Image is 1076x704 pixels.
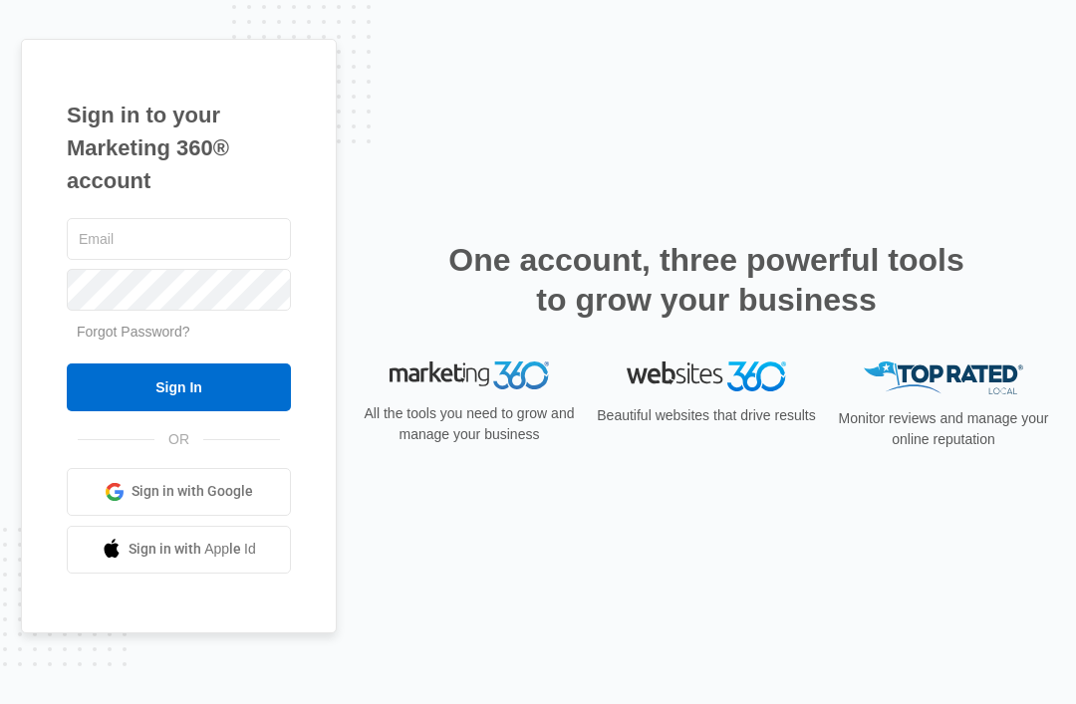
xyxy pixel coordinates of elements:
[67,218,291,260] input: Email
[67,363,291,411] input: Sign In
[154,429,203,450] span: OR
[832,408,1055,450] p: Monitor reviews and manage your online reputation
[864,361,1023,394] img: Top Rated Local
[129,539,256,560] span: Sign in with Apple Id
[132,481,253,502] span: Sign in with Google
[67,526,291,574] a: Sign in with Apple Id
[358,403,581,445] p: All the tools you need to grow and manage your business
[390,361,549,389] img: Marketing 360
[67,468,291,516] a: Sign in with Google
[442,240,970,320] h2: One account, three powerful tools to grow your business
[595,405,818,426] p: Beautiful websites that drive results
[67,99,291,197] h1: Sign in to your Marketing 360® account
[77,324,190,340] a: Forgot Password?
[627,361,786,390] img: Websites 360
